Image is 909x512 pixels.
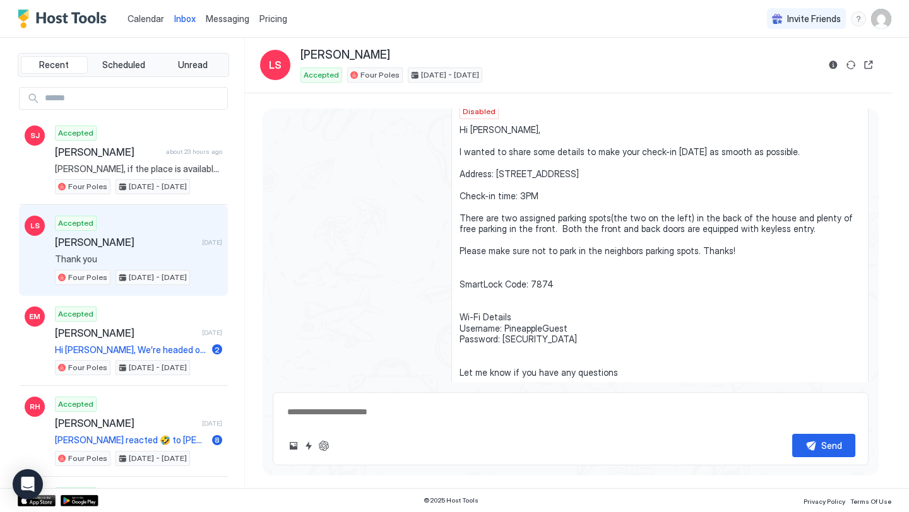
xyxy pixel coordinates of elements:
span: Accepted [58,399,93,410]
span: [PERSON_NAME] [55,327,197,339]
span: [DATE] [202,419,222,428]
div: Open Intercom Messenger [13,469,43,499]
button: Upload image [286,438,301,453]
a: Host Tools Logo [18,9,112,28]
button: Scheduled [90,56,157,74]
span: [PERSON_NAME] [300,48,390,62]
button: ChatGPT Auto Reply [316,438,331,453]
span: Invite Friends [787,13,841,25]
div: tab-group [18,53,229,77]
button: Open reservation [861,57,876,73]
input: Input Field [40,88,227,109]
span: [DATE] - [DATE] [129,362,187,373]
span: about 23 hours ago [166,148,222,156]
span: Four Poles [68,181,107,192]
span: 8 [215,435,220,445]
span: Hi [PERSON_NAME], We’re headed out! Thank you for a wonderful stay, we had a great time! [PERSON_... [55,344,207,356]
span: [PERSON_NAME] reacted 🤣 to [PERSON_NAME] message "Ok thanks so much! It was a great stay! My ONLY... [55,434,207,446]
span: Hi [PERSON_NAME], I wanted to share some details to make your check-in [DATE] as smooth as possib... [460,124,860,411]
span: LS [30,220,40,231]
span: Four Poles [68,272,107,283]
a: Messaging [206,12,249,25]
span: Messaging [206,13,249,24]
span: Disabled [463,106,496,117]
span: Inbox [174,13,196,24]
div: Send [821,439,842,452]
a: Terms Of Use [850,494,891,507]
div: User profile [871,9,891,29]
span: Terms Of Use [850,497,891,505]
span: [PERSON_NAME] [55,236,197,248]
span: [DATE] - [DATE] [129,272,187,283]
span: Accepted [58,308,93,320]
a: Google Play Store [61,495,98,506]
a: Inbox [174,12,196,25]
span: SJ [30,130,40,141]
span: Four Poles [360,69,400,81]
button: Unread [159,56,226,74]
span: Pricing [259,13,287,25]
span: © 2025 Host Tools [424,496,478,504]
span: EM [29,311,40,322]
span: [DATE] [202,329,222,337]
span: [PERSON_NAME], if the place is available, would we be able to access it before 3pm? We fly in tha... [55,163,222,175]
button: Send [792,434,855,457]
span: Privacy Policy [804,497,845,505]
span: [PERSON_NAME] [55,417,197,429]
button: Sync reservation [843,57,858,73]
span: Thank you [55,253,222,265]
button: Reservation information [826,57,841,73]
span: Unread [178,59,208,71]
span: [DATE] - [DATE] [129,181,187,192]
a: App Store [18,495,56,506]
span: RH [30,401,40,412]
button: Quick reply [301,438,316,453]
a: Calendar [128,12,164,25]
span: [DATE] - [DATE] [421,69,479,81]
span: Accepted [304,69,339,81]
span: [PERSON_NAME] [55,146,161,158]
span: [DATE] - [DATE] [129,453,187,464]
span: Four Poles [68,362,107,373]
a: Privacy Policy [804,494,845,507]
span: 2 [215,345,220,354]
span: Calendar [128,13,164,24]
div: menu [851,11,866,26]
span: [DATE] [202,238,222,247]
span: Accepted [58,218,93,229]
button: Recent [21,56,88,74]
span: Scheduled [102,59,145,71]
span: Recent [39,59,69,71]
span: LS [269,57,282,73]
span: Four Poles [68,453,107,464]
span: Accepted [58,127,93,139]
